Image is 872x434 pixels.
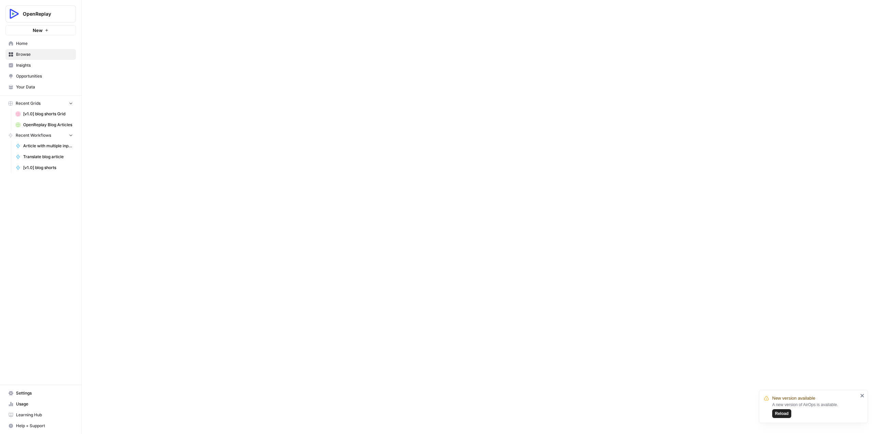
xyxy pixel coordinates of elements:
span: Article with multiple inputs [23,143,73,149]
span: Opportunities [16,73,73,79]
span: Translate blog article [23,154,73,160]
button: Recent Grids [5,98,76,108]
a: Insights [5,60,76,71]
button: close [860,393,865,398]
button: Help + Support [5,420,76,431]
a: OpenReplay Blog Articles [13,119,76,130]
a: Learning Hub [5,410,76,420]
span: New [33,27,43,34]
span: Learning Hub [16,412,73,418]
span: Usage [16,401,73,407]
div: A new version of AirOps is available. [772,402,858,418]
span: Reload [775,411,789,417]
a: [v1.0] blog shorts [13,162,76,173]
a: Settings [5,388,76,399]
span: Browse [16,51,73,57]
span: OpenReplay Blog Articles [23,122,73,128]
span: Settings [16,390,73,396]
img: OpenReplay Logo [8,8,20,20]
a: Translate blog article [13,151,76,162]
span: OpenReplay [23,11,64,17]
span: Help + Support [16,423,73,429]
span: New version available [772,395,815,402]
span: [v1.0] blog shorts Grid [23,111,73,117]
span: Home [16,40,73,47]
span: [v1.0] blog shorts [23,165,73,171]
span: Your Data [16,84,73,90]
a: Opportunities [5,71,76,82]
a: Usage [5,399,76,410]
a: Your Data [5,82,76,93]
a: [v1.0] blog shorts Grid [13,108,76,119]
a: Browse [5,49,76,60]
button: Recent Workflows [5,130,76,140]
span: Insights [16,62,73,68]
button: Workspace: OpenReplay [5,5,76,22]
span: Recent Workflows [16,132,51,138]
a: Article with multiple inputs [13,140,76,151]
span: Recent Grids [16,100,41,106]
button: Reload [772,409,791,418]
a: Home [5,38,76,49]
button: New [5,25,76,35]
